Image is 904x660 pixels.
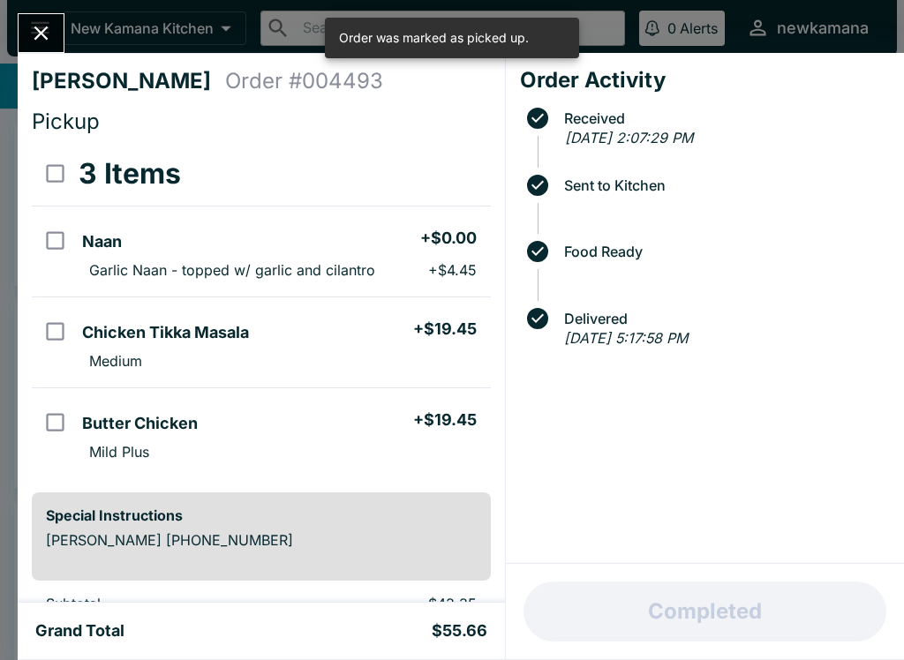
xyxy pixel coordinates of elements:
table: orders table [32,142,491,478]
span: Pickup [32,109,100,134]
h4: [PERSON_NAME] [32,68,225,94]
em: [DATE] 2:07:29 PM [565,129,693,146]
h5: $55.66 [432,620,487,641]
h5: + $0.00 [420,228,477,249]
span: Food Ready [555,244,890,259]
p: Medium [89,352,142,370]
p: Garlic Naan - topped w/ garlic and cilantro [89,261,375,279]
h4: Order Activity [520,67,890,94]
p: Subtotal [46,595,275,612]
em: [DATE] 5:17:58 PM [564,329,688,347]
p: Mild Plus [89,443,149,461]
span: Received [555,110,890,126]
span: Sent to Kitchen [555,177,890,193]
h5: + $19.45 [413,409,477,431]
p: + $4.45 [428,261,477,279]
h5: + $19.45 [413,319,477,340]
h5: Butter Chicken [82,413,198,434]
h5: Chicken Tikka Masala [82,322,249,343]
h3: 3 Items [79,156,181,191]
h4: Order # 004493 [225,68,383,94]
p: [PERSON_NAME] [PHONE_NUMBER] [46,531,477,549]
div: Order was marked as picked up. [339,23,529,53]
p: $43.35 [303,595,476,612]
button: Close [19,14,64,52]
h5: Grand Total [35,620,124,641]
h5: Naan [82,231,122,252]
h6: Special Instructions [46,506,477,524]
span: Delivered [555,311,890,326]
